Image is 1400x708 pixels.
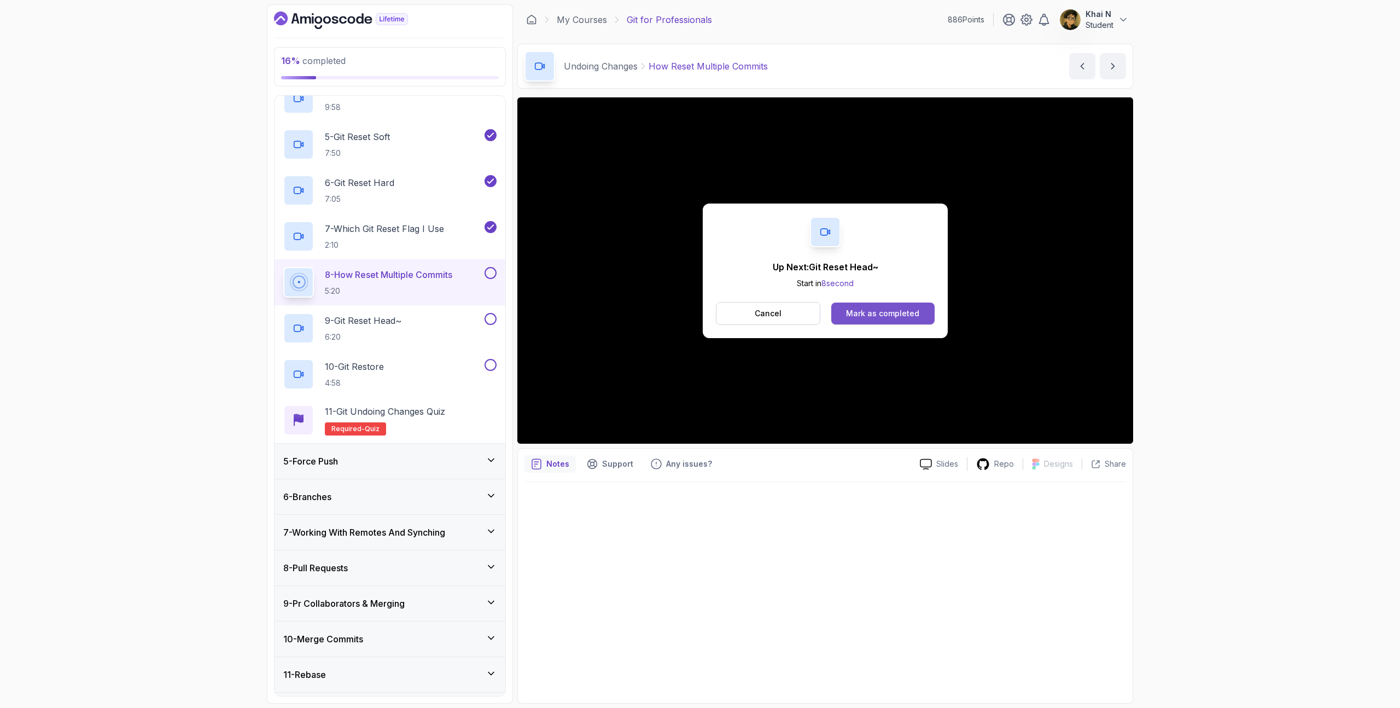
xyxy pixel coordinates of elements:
[281,55,300,66] span: 16 %
[1086,9,1113,20] p: Khai N
[1086,20,1113,31] p: Student
[283,668,326,681] h3: 11 - Rebase
[274,11,433,29] a: Dashboard
[1100,53,1126,79] button: next content
[1044,459,1073,469] p: Designs
[283,129,497,160] button: 5-Git Reset Soft7:50
[325,286,452,297] p: 5:20
[755,308,781,319] p: Cancel
[325,314,401,327] p: 9 - Git Reset Head~
[994,459,1014,469] p: Repo
[325,405,445,418] p: 11 - Git Undoing Changes Quiz
[1059,9,1129,31] button: user profile imageKhai NStudent
[283,175,497,206] button: 6-Git Reset Hard7:05
[773,260,878,274] p: Up Next: Git Reset Head~
[281,55,346,66] span: completed
[275,515,505,550] button: 7-Working With Remotes And Synching
[666,459,712,469] p: Any issues?
[546,459,569,469] p: Notes
[283,490,331,503] h3: 6 - Branches
[275,444,505,479] button: 5-Force Push
[325,240,444,251] p: 2:10
[716,302,820,325] button: Cancel
[325,360,384,373] p: 10 - Git Restore
[911,459,967,470] a: Slides
[325,332,401,343] p: 6:20
[283,561,348,574] h3: 8 - Pull Requests
[325,222,444,235] p: 7 - Which Git Reset Flag I Use
[275,479,505,514] button: 6-Branches
[325,176,394,189] p: 6 - Git Reset Hard
[773,278,878,289] p: Start in
[846,308,919,319] div: Mark as completed
[325,148,390,159] p: 7:50
[580,455,640,473] button: Support button
[524,455,576,473] button: notes button
[275,622,505,657] button: 10-Merge Commits
[283,597,405,610] h3: 9 - Pr Collaborators & Merging
[275,550,505,585] button: 8-Pull Requests
[644,455,719,473] button: Feedback button
[283,405,497,436] button: 11-Git Undoing Changes QuizRequired-quiz
[283,359,497,390] button: 10-Git Restore4:58
[325,130,390,143] p: 5 - Git Reset Soft
[325,102,399,113] p: 9:58
[821,278,854,288] span: 8 second
[283,313,497,344] button: 9-Git Reset Head~6:20
[325,194,394,205] p: 7:05
[331,425,365,433] span: Required-
[1082,459,1126,469] button: Share
[557,13,607,26] a: My Courses
[948,14,984,25] p: 886 Points
[602,459,633,469] p: Support
[627,13,712,26] p: Git for Professionals
[283,221,497,252] button: 7-Which Git Reset Flag I Use2:10
[283,83,497,114] button: 4-Git Reset Mixed9:58
[1069,53,1095,79] button: previous content
[275,657,505,692] button: 11-Rebase
[275,586,505,621] button: 9-Pr Collaborators & Merging
[1060,9,1081,30] img: user profile image
[936,459,958,469] p: Slides
[325,378,384,388] p: 4:58
[831,303,935,324] button: Mark as completed
[283,455,338,468] h3: 5 - Force Push
[564,60,638,73] p: Undoing Changes
[283,267,497,298] button: 8-How Reset Multiple Commits5:20
[325,268,452,281] p: 8 - How Reset Multiple Commits
[526,14,537,25] a: Dashboard
[649,60,768,73] p: How Reset Multiple Commits
[283,526,445,539] h3: 7 - Working With Remotes And Synching
[1105,459,1126,469] p: Share
[967,457,1023,471] a: Repo
[365,425,380,433] span: quiz
[517,97,1133,444] iframe: To enrich screen reader interactions, please activate Accessibility in Grammarly extension settings
[283,632,363,646] h3: 10 - Merge Commits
